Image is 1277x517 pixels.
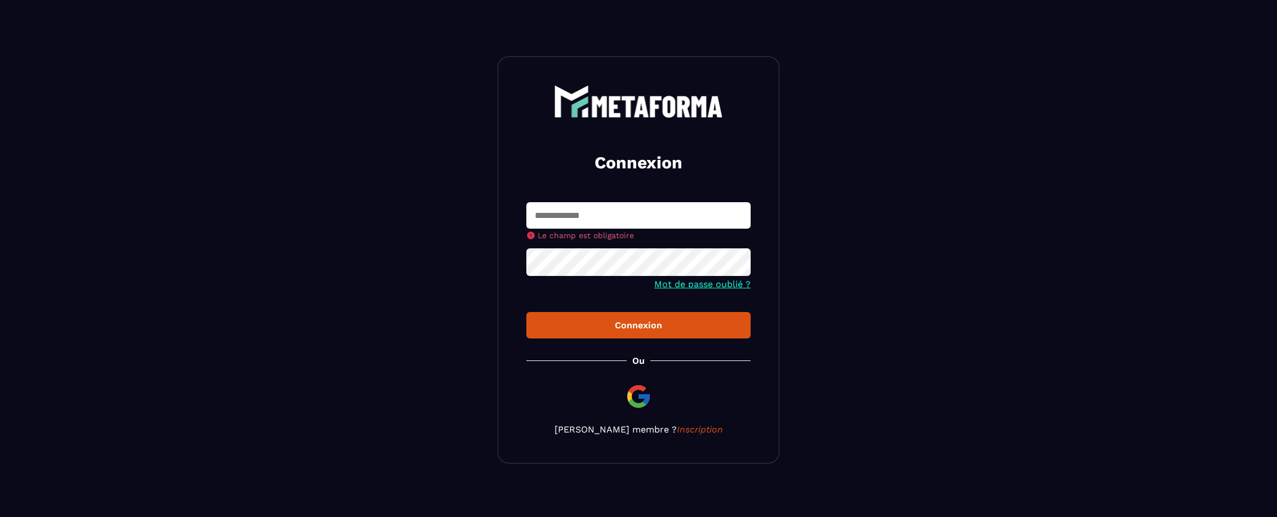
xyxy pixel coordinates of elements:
[625,383,652,410] img: google
[535,320,742,331] div: Connexion
[526,85,751,118] a: logo
[654,279,751,289] a: Mot de passe oublié ?
[526,312,751,338] button: Connexion
[632,355,645,366] p: Ou
[540,151,737,174] h2: Connexion
[538,231,634,240] span: Le champ est obligatoire
[554,85,723,118] img: logo
[526,424,751,435] p: [PERSON_NAME] membre ?
[677,424,723,435] a: Inscription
